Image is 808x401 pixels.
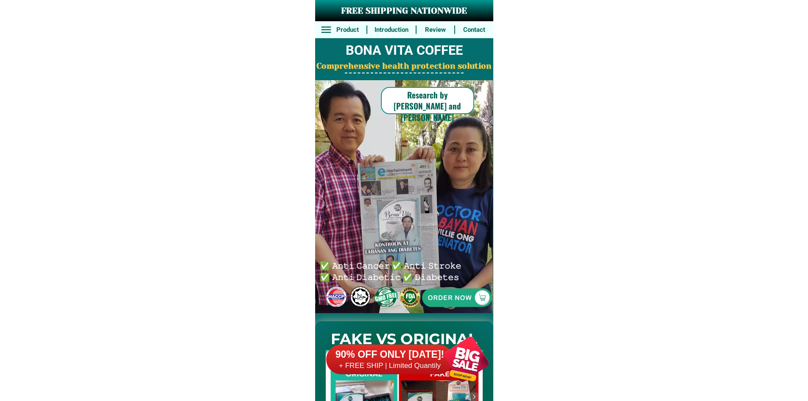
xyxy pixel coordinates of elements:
h6: ✅ 𝙰𝚗𝚝𝚒 𝙲𝚊𝚗𝚌𝚎𝚛 ✅ 𝙰𝚗𝚝𝚒 𝚂𝚝𝚛𝚘𝚔𝚎 ✅ 𝙰𝚗𝚝𝚒 𝙳𝚒𝚊𝚋𝚎𝚝𝚒𝚌 ✅ 𝙳𝚒𝚊𝚋𝚎𝚝𝚎𝚜 [320,259,465,282]
h6: + FREE SHIP | Limited Quantily [326,361,453,370]
h2: BONA VITA COFFEE [315,41,493,61]
h2: Comprehensive health protection solution [315,60,493,73]
img: navigation [470,393,478,401]
h6: 90% OFF ONLY [DATE]! [326,348,453,361]
h6: Product [333,25,362,35]
h6: Research by [PERSON_NAME] and [PERSON_NAME] [381,89,474,123]
h6: Review [421,25,450,35]
h6: Contact [460,25,489,35]
h3: FREE SHIPPING NATIONWIDE [315,5,493,17]
h6: Introduction [372,25,411,35]
h2: FAKE VS ORIGINAL [315,328,493,351]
